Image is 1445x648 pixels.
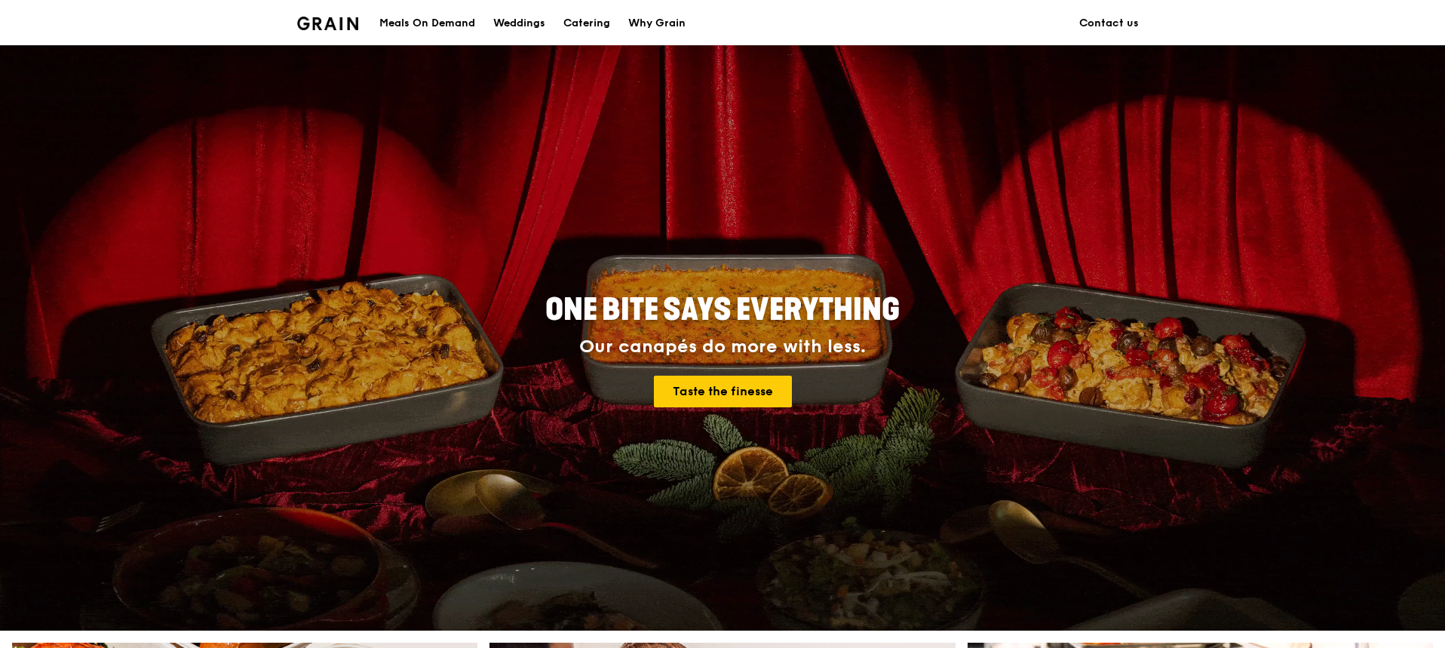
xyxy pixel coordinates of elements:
[379,1,475,46] div: Meals On Demand
[493,1,545,46] div: Weddings
[451,336,994,358] div: Our canapés do more with less.
[484,1,554,46] a: Weddings
[628,1,686,46] div: Why Grain
[563,1,610,46] div: Catering
[554,1,619,46] a: Catering
[1070,1,1148,46] a: Contact us
[297,17,358,30] img: Grain
[654,376,792,407] a: Taste the finesse
[619,1,695,46] a: Why Grain
[545,292,900,328] span: ONE BITE SAYS EVERYTHING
